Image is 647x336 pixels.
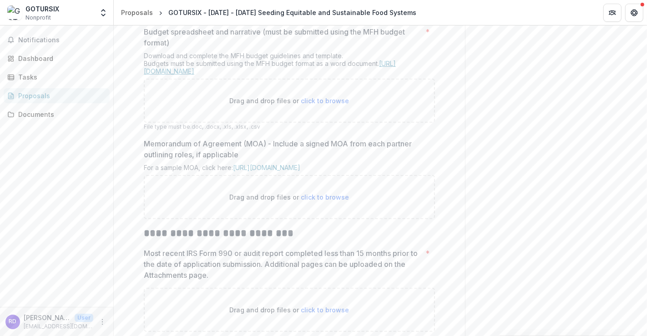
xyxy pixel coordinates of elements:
[301,306,349,314] span: click to browse
[144,248,422,281] p: Most recent IRS Form 990 or audit report completed less than 15 months prior to the date of appli...
[144,123,435,131] p: File type must be .doc, .docx, .xls, .xlsx, .csv
[9,319,17,325] div: Ronda Dorsey
[4,51,110,66] a: Dashboard
[233,164,300,171] a: [URL][DOMAIN_NAME]
[18,54,102,63] div: Dashboard
[18,72,102,82] div: Tasks
[230,305,349,315] p: Drag and drop files or
[18,36,106,44] span: Notifications
[121,8,153,17] div: Proposals
[603,4,622,22] button: Partners
[24,322,93,331] p: [EMAIL_ADDRESS][DOMAIN_NAME]
[24,313,71,322] p: [PERSON_NAME]
[144,60,396,75] a: [URL][DOMAIN_NAME]
[144,52,435,79] div: Download and complete the MFH budget guidelines and template. Budgets must be submitted using the...
[144,138,430,160] p: Memorandum of Agreement (MOA) - Include a signed MOA from each partner outlining roles, if applic...
[25,4,59,14] div: GOTURSIX
[117,6,157,19] a: Proposals
[25,14,51,22] span: Nonprofit
[4,88,110,103] a: Proposals
[18,110,102,119] div: Documents
[301,193,349,201] span: click to browse
[144,26,422,48] p: Budget spreadsheet and narrative (must be submitted using the MFH budget format)
[230,192,349,202] p: Drag and drop files or
[7,5,22,20] img: GOTURSIX
[117,6,420,19] nav: breadcrumb
[75,314,93,322] p: User
[625,4,643,22] button: Get Help
[230,96,349,105] p: Drag and drop files or
[4,70,110,85] a: Tasks
[168,8,416,17] div: GOTURSIX - [DATE] - [DATE] Seeding Equitable and Sustainable Food Systems
[18,91,102,100] div: Proposals
[144,164,435,175] div: For a sample MOA, click here:
[4,33,110,47] button: Notifications
[301,97,349,105] span: click to browse
[4,107,110,122] a: Documents
[97,4,110,22] button: Open entity switcher
[97,316,108,327] button: More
